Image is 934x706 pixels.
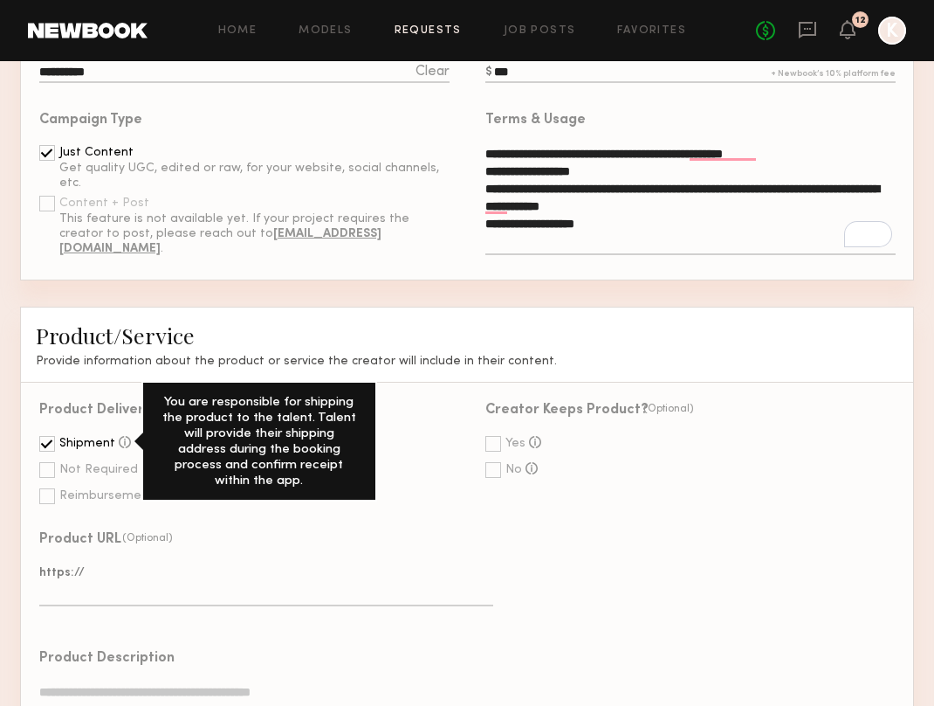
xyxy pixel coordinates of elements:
[485,404,649,418] div: Creator Keeps Product?
[485,114,586,128] div: Terms & Usage
[143,383,375,500] div: You are responsible for shipping the product to the talent. Talent will provide their shipping ad...
[395,25,462,37] a: Requests
[39,652,175,666] div: Product Description
[878,17,906,45] a: K
[299,25,352,37] a: Models
[39,533,121,547] div: Product URL
[643,403,694,415] div: (Optional)
[59,147,134,159] div: Just Content
[485,145,896,255] textarea: To enrich screen reader interactions, please activate Accessibility in Grammarly extension settings
[59,438,115,450] div: Shipment
[59,464,138,476] div: Not Required
[617,25,686,37] a: Favorites
[39,404,151,418] div: Product Delivery
[36,321,195,350] span: Product/Service
[59,228,381,254] b: [EMAIL_ADDRESS][DOMAIN_NAME]
[505,438,525,450] div: Yes
[36,354,898,369] h3: Provide information about the product or service the creator will include in their content.
[59,197,149,210] div: Content + Post
[39,114,142,128] div: Campaign Type
[59,162,450,191] div: Get quality UGC, edited or raw, for your website, social channels, etc.
[59,212,450,256] div: This feature is not available yet. If your project requires the creator to post, please reach out...
[415,65,450,80] div: Clear
[218,25,258,37] a: Home
[505,464,522,476] div: No
[122,532,173,544] div: (Optional)
[504,25,576,37] a: Job Posts
[59,490,154,502] div: Reimbursement
[855,16,866,25] div: 12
